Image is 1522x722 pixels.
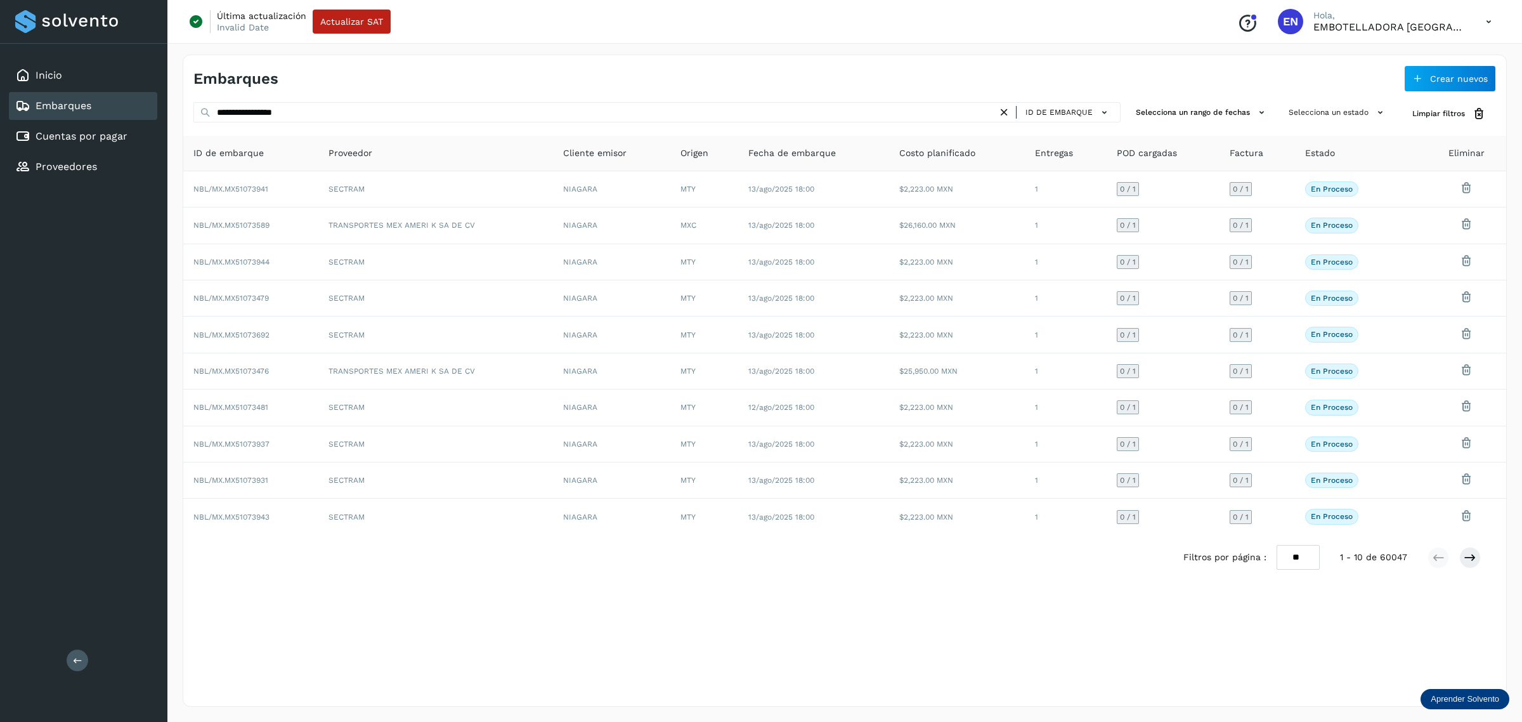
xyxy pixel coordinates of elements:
a: Embarques [36,100,91,112]
div: Cuentas por pagar [9,122,157,150]
span: POD cargadas [1117,147,1177,160]
td: MXC [670,207,738,244]
span: 1 - 10 de 60047 [1340,551,1407,564]
span: 0 / 1 [1120,367,1136,375]
span: ID de embarque [1025,107,1093,118]
td: 1 [1025,499,1107,534]
span: Proveedor [328,147,372,160]
td: MTY [670,426,738,463]
span: 0 / 1 [1120,258,1136,266]
span: 13/ago/2025 18:00 [748,221,814,230]
span: NBL/MX.MX51073481 [193,403,268,412]
td: NIAGARA [553,171,670,207]
td: SECTRAM [318,499,552,534]
span: 0 / 1 [1120,185,1136,193]
span: NBL/MX.MX51073937 [193,440,270,449]
span: NBL/MX.MX51073476 [193,367,269,376]
span: 0 / 1 [1233,258,1249,266]
span: NBL/MX.MX51073589 [193,221,270,230]
td: NIAGARA [553,353,670,390]
div: Proveedores [9,153,157,181]
td: NIAGARA [553,280,670,317]
td: $2,223.00 MXN [889,463,1024,499]
a: Inicio [36,69,62,81]
p: En proceso [1311,476,1353,485]
td: 1 [1025,207,1107,244]
button: Crear nuevos [1404,65,1496,92]
td: SECTRAM [318,463,552,499]
p: En proceso [1311,294,1353,303]
td: MTY [670,244,738,280]
span: 0 / 1 [1120,294,1136,302]
p: Última actualización [217,10,306,22]
span: 12/ago/2025 18:00 [748,403,814,412]
span: 0 / 1 [1120,331,1136,339]
td: TRANSPORTES MEX AMERI K SA DE CV [318,353,552,390]
span: 13/ago/2025 18:00 [748,185,814,194]
td: SECTRAM [318,244,552,280]
span: 13/ago/2025 18:00 [748,331,814,339]
td: $2,223.00 MXN [889,280,1024,317]
span: Estado [1305,147,1335,160]
span: Entregas [1035,147,1073,160]
td: SECTRAM [318,426,552,463]
td: 1 [1025,280,1107,317]
div: Aprender Solvento [1421,689,1509,709]
span: Origen [680,147,708,160]
div: Embarques [9,92,157,120]
td: $2,223.00 MXN [889,317,1024,353]
td: MTY [670,499,738,534]
td: $2,223.00 MXN [889,390,1024,426]
td: $2,223.00 MXN [889,499,1024,534]
td: 1 [1025,171,1107,207]
p: Invalid Date [217,22,269,33]
span: 0 / 1 [1120,513,1136,521]
p: En proceso [1311,512,1353,521]
button: Selecciona un rango de fechas [1131,102,1273,123]
a: Proveedores [36,161,97,173]
button: Limpiar filtros [1402,102,1496,126]
span: 0 / 1 [1120,440,1136,448]
span: Cliente emisor [563,147,627,160]
td: 1 [1025,244,1107,280]
span: 0 / 1 [1120,221,1136,229]
span: 0 / 1 [1233,367,1249,375]
span: 13/ago/2025 18:00 [748,294,814,303]
span: 0 / 1 [1233,331,1249,339]
td: $2,223.00 MXN [889,426,1024,463]
td: TRANSPORTES MEX AMERI K SA DE CV [318,207,552,244]
span: 13/ago/2025 18:00 [748,440,814,449]
span: Costo planificado [899,147,975,160]
p: EMBOTELLADORA NIAGARA DE MEXICO [1313,21,1466,33]
p: Aprender Solvento [1431,694,1499,704]
span: Actualizar SAT [320,17,383,26]
td: NIAGARA [553,390,670,426]
td: 1 [1025,317,1107,353]
p: Hola, [1313,10,1466,21]
td: 1 [1025,426,1107,463]
span: Factura [1230,147,1263,160]
td: $26,160.00 MXN [889,207,1024,244]
p: En proceso [1311,185,1353,194]
td: 1 [1025,390,1107,426]
button: Selecciona un estado [1284,102,1392,123]
span: 0 / 1 [1120,404,1136,411]
div: Inicio [9,62,157,89]
span: Filtros por página : [1183,551,1266,564]
p: En proceso [1311,330,1353,339]
span: NBL/MX.MX51073941 [193,185,268,194]
td: MTY [670,463,738,499]
p: En proceso [1311,440,1353,449]
td: $25,950.00 MXN [889,353,1024,390]
span: 13/ago/2025 18:00 [748,367,814,376]
button: ID de embarque [1022,103,1115,122]
td: MTY [670,390,738,426]
p: En proceso [1311,221,1353,230]
span: Crear nuevos [1430,74,1488,83]
td: SECTRAM [318,317,552,353]
td: NIAGARA [553,317,670,353]
span: ID de embarque [193,147,264,160]
span: 13/ago/2025 18:00 [748,513,814,522]
td: NIAGARA [553,244,670,280]
td: SECTRAM [318,171,552,207]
